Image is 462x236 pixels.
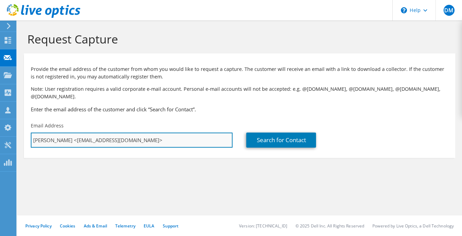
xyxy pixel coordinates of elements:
[27,32,448,46] h1: Request Capture
[144,223,154,229] a: EULA
[239,223,287,229] li: Version: [TECHNICAL_ID]
[84,223,107,229] a: Ads & Email
[372,223,454,229] li: Powered by Live Optics, a Dell Technology
[246,133,316,148] a: Search for Contact
[162,223,179,229] a: Support
[25,223,52,229] a: Privacy Policy
[401,7,407,13] svg: \n
[31,122,64,129] label: Email Address
[115,223,135,229] a: Telemetry
[295,223,364,229] li: © 2025 Dell Inc. All Rights Reserved
[60,223,76,229] a: Cookies
[444,5,454,16] span: DM
[31,65,448,80] p: Provide the email address of the customer from whom you would like to request a capture. The cust...
[31,105,448,113] h3: Enter the email address of the customer and click “Search for Contact”.
[31,85,448,100] p: Note: User registration requires a valid corporate e-mail account. Personal e-mail accounts will ...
